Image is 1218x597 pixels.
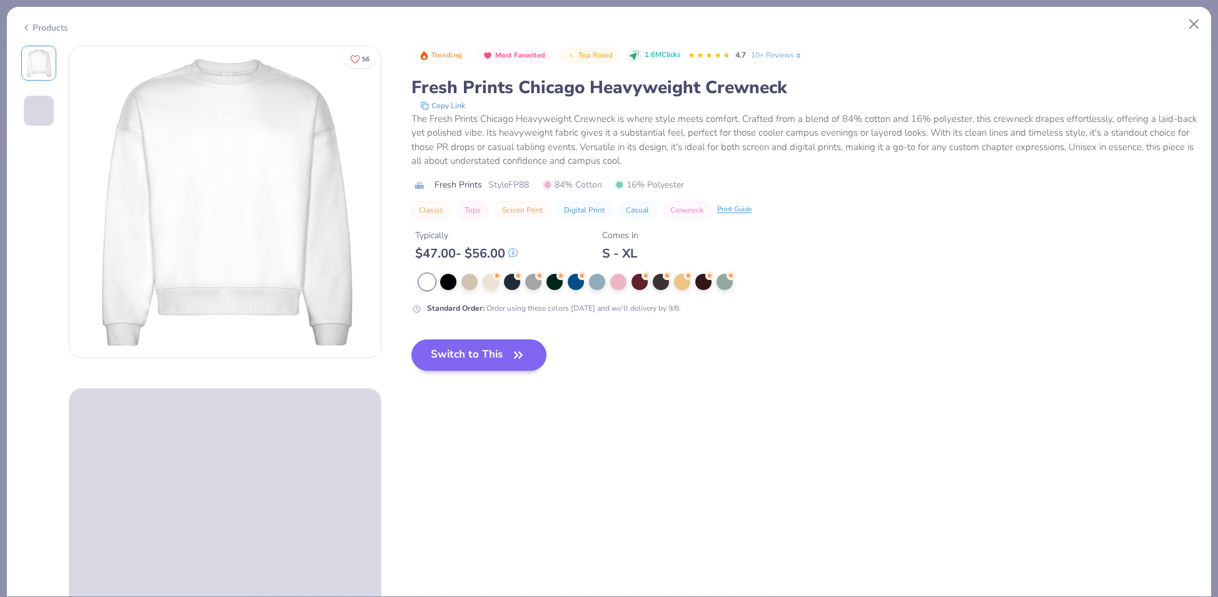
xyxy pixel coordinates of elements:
span: 84% Cotton [543,178,602,191]
span: 4.7 [735,50,746,60]
img: Most Favorited sort [483,51,493,61]
button: Like [345,50,375,68]
div: Typically [415,229,518,242]
div: Print Guide [717,204,752,215]
span: Trending [431,52,462,59]
button: Digital Print [556,201,612,219]
button: Badge Button [560,48,620,64]
button: Close [1182,13,1206,36]
strong: Standard Order : [427,303,485,313]
div: Products [21,21,68,34]
img: Top Rated sort [566,51,576,61]
button: Tops [457,201,488,219]
span: 16% Polyester [615,178,684,191]
button: Classic [411,201,451,219]
div: $ 47.00 - $ 56.00 [415,246,518,261]
img: Front [69,46,381,358]
img: Front [24,48,54,78]
div: 4.7 Stars [688,46,730,66]
div: Order using these colors [DATE] and we’ll delivery by 9/8. [427,303,681,314]
button: Badge Button [476,48,552,64]
span: Fresh Prints [435,178,482,191]
span: 1.6M Clicks [645,50,680,61]
button: Casual [618,201,657,219]
button: Screen Print [495,201,550,219]
div: The Fresh Prints Chicago Heavyweight Crewneck is where style meets comfort. Crafted from a blend ... [411,112,1197,168]
div: Comes In [602,229,638,242]
div: Fresh Prints Chicago Heavyweight Crewneck [411,76,1197,99]
div: S - XL [602,246,638,261]
a: 10+ Reviews [751,49,803,61]
span: 56 [362,56,370,63]
button: Badge Button [413,48,469,64]
span: Top Rated [578,52,613,59]
span: Most Favorited [495,52,545,59]
img: Trending sort [419,51,429,61]
img: brand logo [411,180,428,190]
button: Switch to This [411,339,547,371]
span: Style FP88 [488,178,529,191]
button: copy to clipboard [416,99,469,112]
button: Crewneck [663,201,711,219]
